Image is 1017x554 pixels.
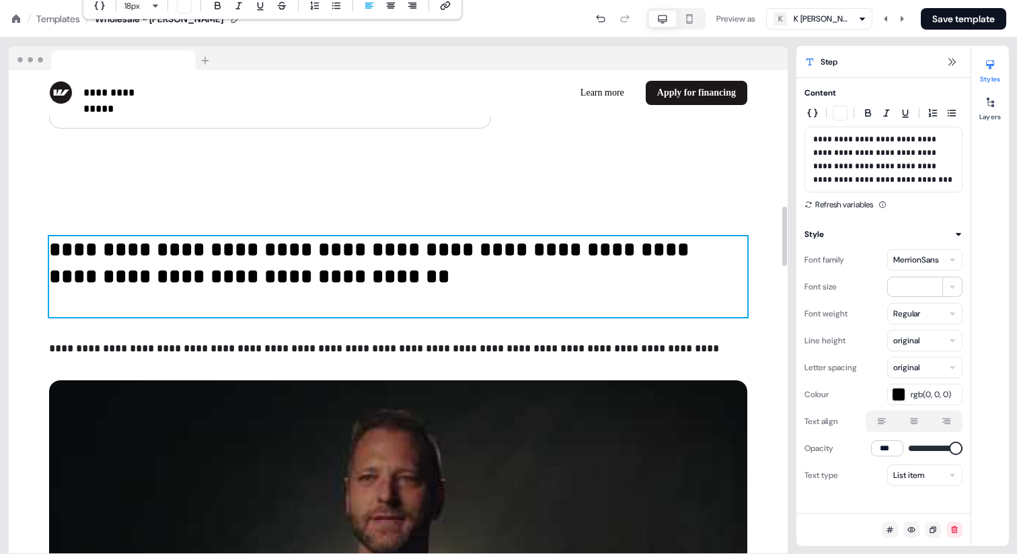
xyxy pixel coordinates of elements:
[804,249,844,271] div: Font family
[804,384,829,405] div: Colour
[804,228,963,241] button: Style
[804,276,837,298] div: Font size
[971,92,1009,121] button: Layers
[821,55,837,69] span: Step
[893,469,924,482] div: List item
[804,86,836,100] div: Content
[804,198,873,211] button: Refresh variables
[893,253,939,267] div: MerrionSans
[804,303,848,324] div: Font weight
[893,361,919,374] div: original
[36,12,80,26] a: Templates
[27,11,31,26] div: /
[716,12,755,26] div: Preview as
[804,411,838,432] div: Text align
[921,8,1006,30] button: Save template
[778,12,783,26] div: K
[911,388,958,401] span: rgb(0, 0, 0)
[794,12,848,26] div: K [PERSON_NAME]
[766,8,872,30] button: KK [PERSON_NAME]
[570,81,635,105] button: Learn more
[804,357,857,378] div: Letter spacing
[971,54,1009,83] button: Styles
[804,438,833,459] div: Opacity
[887,384,963,405] button: rgb(0, 0, 0)
[646,81,747,105] button: Apply for financing
[893,307,920,320] div: Regular
[804,330,845,351] div: Line height
[404,81,747,105] div: Learn moreApply for financing
[804,464,838,486] div: Text type
[893,334,919,347] div: original
[887,249,963,271] button: MerrionSans
[9,46,215,71] img: Browser topbar
[804,228,824,241] div: Style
